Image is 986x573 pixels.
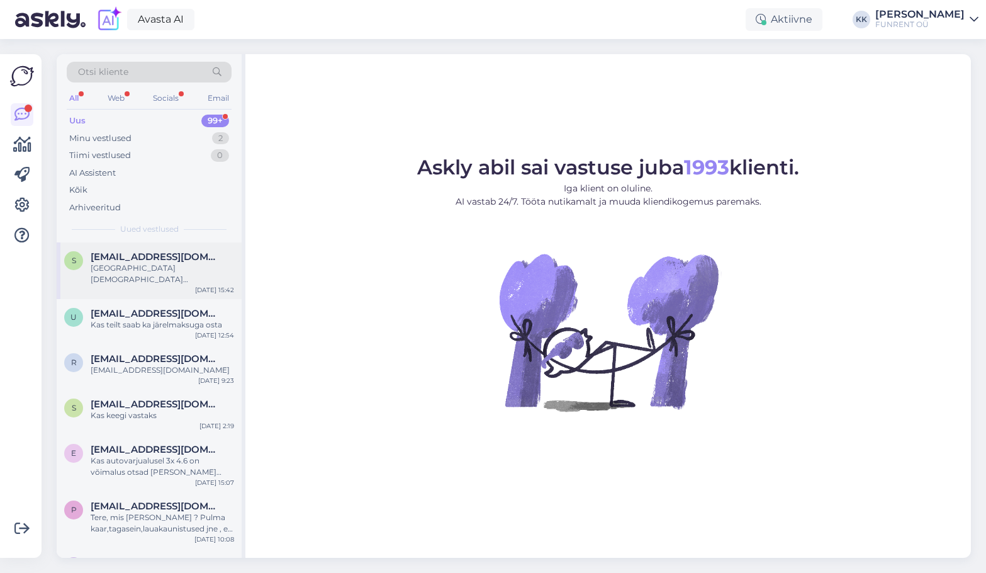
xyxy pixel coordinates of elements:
[91,308,221,319] span: ularomel@gmail.com
[70,312,77,322] span: u
[71,358,77,367] span: r
[195,478,234,487] div: [DATE] 15:07
[199,421,234,431] div: [DATE] 2:19
[69,115,86,127] div: Uus
[105,90,127,106] div: Web
[205,90,232,106] div: Email
[91,365,234,376] div: [EMAIL_ADDRESS][DOMAIN_NAME]
[417,155,799,179] span: Askly abil sai vastuse juba klienti.
[96,6,122,33] img: explore-ai
[198,376,234,385] div: [DATE] 9:23
[875,9,965,20] div: [PERSON_NAME]
[69,149,131,162] div: Tiimi vestlused
[211,149,229,162] div: 0
[91,557,148,569] span: #8clkcwm2
[72,403,76,412] span: s
[875,20,965,30] div: FUNRENT OÜ
[69,184,87,196] div: Kõik
[201,115,229,127] div: 99+
[91,501,221,512] span: palopsonkaidi@gmail.com
[194,535,234,544] div: [DATE] 10:08
[91,410,234,421] div: Kas keegi vastaks
[417,182,799,208] p: Iga klient on oluline. AI vastab 24/7. Tööta nutikamalt ja muuda kliendikogemus paremaks.
[69,167,116,179] div: AI Assistent
[853,11,870,28] div: KK
[91,444,221,455] span: Ergoselgis228@msn.com
[91,512,234,535] div: Tere, mis [PERSON_NAME] ? Pulma kaar,tagasein,lauakaunistused jne , ei leia [DEMOGRAPHIC_DATA]
[67,90,81,106] div: All
[69,201,121,214] div: Arhiveeritud
[71,448,76,458] span: E
[150,90,181,106] div: Socials
[91,399,221,410] span: soomea@hot.ee
[91,263,234,285] div: [GEOGRAPHIC_DATA][DEMOGRAPHIC_DATA] [GEOGRAPHIC_DATA], [STREET_ADDRESS]
[91,353,221,365] span: raidveeepp@gmail.com
[195,285,234,295] div: [DATE] 15:42
[684,155,729,179] b: 1993
[10,64,34,88] img: Askly Logo
[212,132,229,145] div: 2
[91,455,234,478] div: Kas autovarjualusel 3x 4.6 on võimalus otsad [PERSON_NAME] panna.
[127,9,194,30] a: Avasta AI
[78,65,128,79] span: Otsi kliente
[875,9,978,30] a: [PERSON_NAME]FUNRENT OÜ
[71,505,77,514] span: p
[120,224,179,235] span: Uued vestlused
[746,8,822,31] div: Aktiivne
[69,132,132,145] div: Minu vestlused
[495,218,722,445] img: No Chat active
[195,331,234,340] div: [DATE] 12:54
[91,251,221,263] span: sakari@riverchurch.fi
[91,319,234,331] div: Kas teilt saab ka järelmaksuga osta
[72,256,76,265] span: s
